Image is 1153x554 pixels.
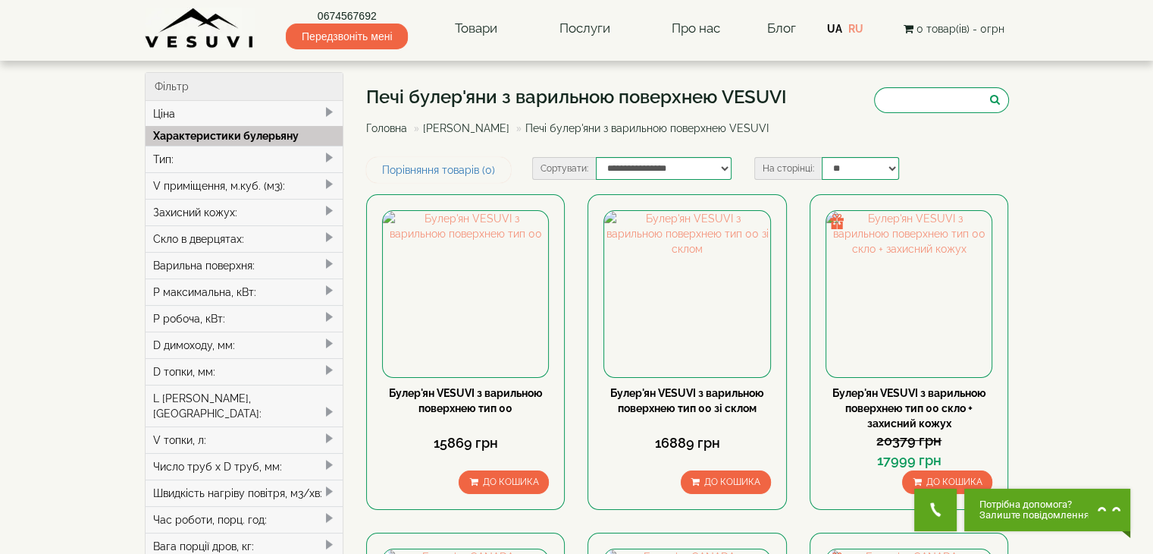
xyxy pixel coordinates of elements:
a: Булер'ян VESUVI з варильною поверхнею тип 00 зі склом [610,387,764,414]
a: UA [827,23,842,35]
div: Тип: [146,146,343,172]
img: Булер'ян VESUVI з варильною поверхнею тип 00 скло + захисний кожух [826,211,992,376]
a: Порівняння товарів (0) [366,157,511,183]
div: Характеристики булерьяну [146,126,343,146]
button: Get Call button [914,489,957,531]
div: Число труб x D труб, мм: [146,453,343,480]
div: 17999 грн [826,451,992,471]
img: Булер'ян VESUVI з варильною поверхнею тип 00 зі склом [604,211,769,376]
label: На сторінці: [754,157,822,180]
button: До кошика [681,471,771,494]
img: gift [829,214,844,229]
button: 0 товар(ів) - 0грн [898,20,1008,37]
h1: Печі булер'яни з варильною поверхнею VESUVI [366,87,787,107]
span: До кошика [926,477,982,487]
div: Скло в дверцятах: [146,225,343,252]
div: D топки, мм: [146,358,343,385]
button: До кошика [902,471,992,494]
div: 20379 грн [826,431,992,451]
a: Булер'ян VESUVI з варильною поверхнею тип 00 скло + захисний кожух [832,387,986,430]
div: 15869 грн [382,433,549,453]
a: Про нас [656,11,735,46]
span: Залиште повідомлення [979,510,1089,521]
div: Швидкість нагріву повітря, м3/хв: [146,480,343,506]
button: Chat button [964,489,1130,531]
a: Товари [440,11,512,46]
div: P робоча, кВт: [146,305,343,332]
div: V приміщення, м.куб. (м3): [146,172,343,199]
div: Фільтр [146,73,343,101]
a: Булер'ян VESUVI з варильною поверхнею тип 00 [389,387,543,414]
div: V топки, л: [146,427,343,453]
button: До кошика [459,471,549,494]
img: Завод VESUVI [145,8,255,49]
img: Булер'ян VESUVI з варильною поверхнею тип 00 [383,211,548,376]
span: 0 товар(ів) - 0грн [916,23,1004,35]
a: RU [848,23,863,35]
label: Сортувати: [532,157,596,180]
div: 16889 грн [603,433,770,453]
div: L [PERSON_NAME], [GEOGRAPHIC_DATA]: [146,385,343,427]
a: Послуги [544,11,625,46]
a: Головна [366,122,407,134]
span: Передзвоніть мені [286,24,408,49]
div: Захисний кожух: [146,199,343,225]
div: D димоходу, мм: [146,332,343,358]
a: [PERSON_NAME] [423,122,509,134]
div: P максимальна, кВт: [146,279,343,305]
li: Печі булер'яни з варильною поверхнею VESUVI [512,121,769,136]
a: 0674567692 [286,8,408,24]
div: Ціна [146,101,343,127]
div: Варильна поверхня: [146,252,343,279]
div: Час роботи, порц. год: [146,506,343,533]
span: До кошика [482,477,538,487]
span: До кошика [704,477,760,487]
a: Блог [766,20,795,36]
span: Потрібна допомога? [979,499,1089,510]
